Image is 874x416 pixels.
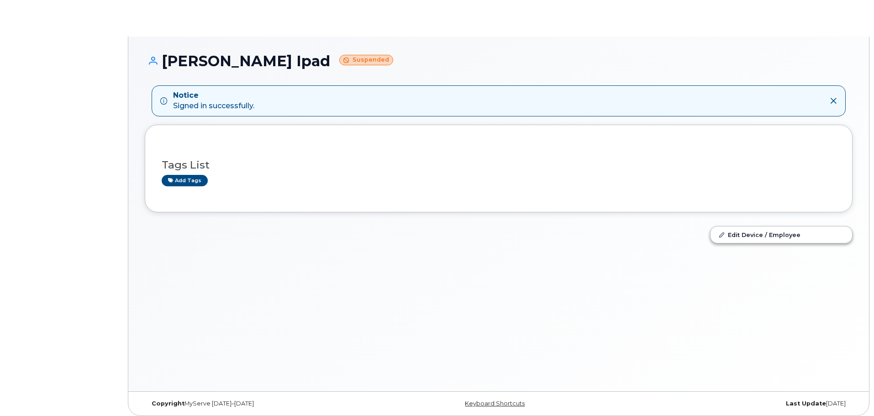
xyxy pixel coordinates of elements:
[162,159,836,171] h3: Tags List
[162,175,208,186] a: Add tags
[145,53,853,69] h1: [PERSON_NAME] Ipad
[616,400,853,407] div: [DATE]
[145,400,381,407] div: MyServe [DATE]–[DATE]
[173,90,254,101] strong: Notice
[173,90,254,111] div: Signed in successfully.
[711,226,852,243] a: Edit Device / Employee
[339,55,393,65] small: Suspended
[152,400,184,407] strong: Copyright
[786,400,826,407] strong: Last Update
[465,400,525,407] a: Keyboard Shortcuts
